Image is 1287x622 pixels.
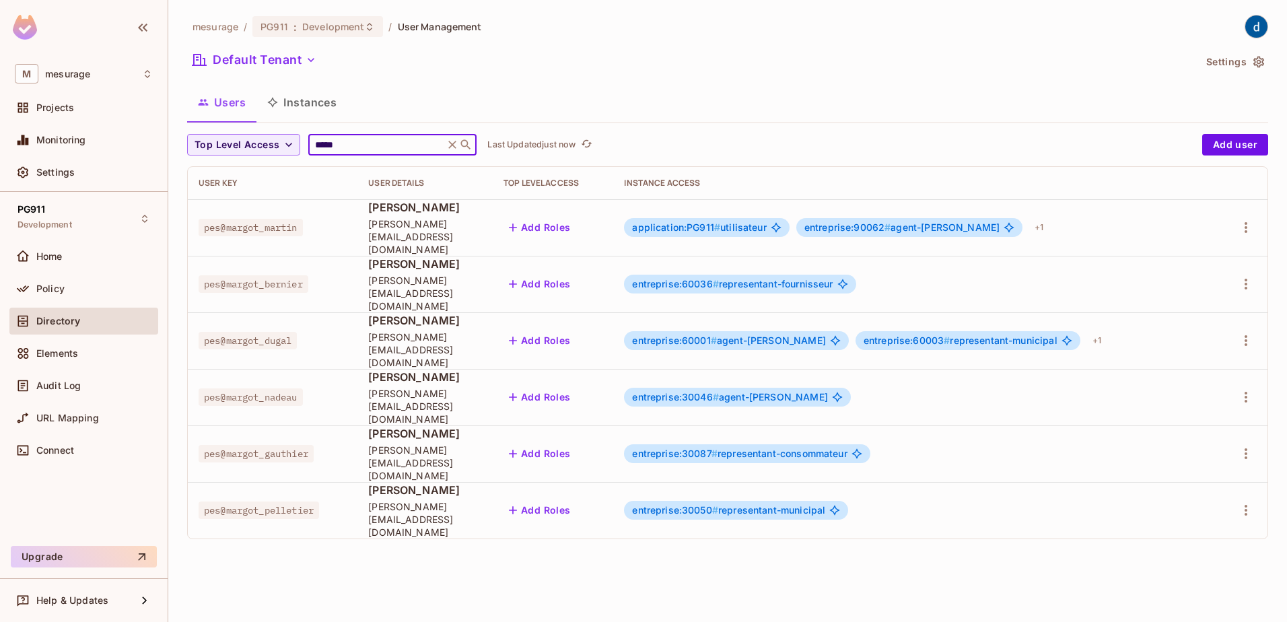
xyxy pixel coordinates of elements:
span: [PERSON_NAME] [368,256,482,271]
div: Top Level Access [503,178,602,188]
span: entreprise:30087 [632,448,718,459]
span: entreprise:60001 [632,335,717,346]
span: entreprise:90062 [804,221,891,233]
button: Settings [1201,51,1268,73]
span: # [884,221,891,233]
button: Add Roles [503,217,576,238]
button: Upgrade [11,546,157,567]
span: Workspace: mesurage [45,69,90,79]
span: # [712,504,718,516]
span: URL Mapping [36,413,99,423]
span: Help & Updates [36,595,108,606]
span: : [293,22,298,32]
span: Click to refresh data [576,137,594,153]
span: [PERSON_NAME] [368,483,482,497]
span: # [713,391,719,403]
span: entreprise:60003 [864,335,950,346]
button: Add Roles [503,443,576,464]
span: # [711,448,718,459]
span: Elements [36,348,78,359]
img: SReyMgAAAABJRU5ErkJggg== [13,15,37,40]
span: [PERSON_NAME][EMAIL_ADDRESS][DOMAIN_NAME] [368,274,482,312]
span: [PERSON_NAME] [368,426,482,441]
span: pes@margot_bernier [199,275,308,293]
span: pes@margot_nadeau [199,388,303,406]
span: User Management [398,20,482,33]
span: [PERSON_NAME] [368,313,482,328]
span: # [713,278,719,289]
span: [PERSON_NAME] [368,200,482,215]
img: dev 911gcl [1245,15,1267,38]
span: refresh [581,138,592,151]
div: + 1 [1029,217,1049,238]
span: agent-[PERSON_NAME] [632,392,827,403]
span: pes@margot_gauthier [199,445,314,462]
button: Add Roles [503,499,576,521]
span: Settings [36,167,75,178]
div: User Key [199,178,347,188]
button: Add Roles [503,330,576,351]
button: Top Level Access [187,134,300,155]
span: agent-[PERSON_NAME] [632,335,825,346]
span: # [711,335,717,346]
button: Users [187,85,256,119]
button: Instances [256,85,347,119]
span: # [714,221,720,233]
span: Home [36,251,63,262]
span: Development [18,219,72,230]
span: agent-[PERSON_NAME] [804,222,1000,233]
span: entreprise:30046 [632,391,719,403]
span: Policy [36,283,65,294]
span: [PERSON_NAME][EMAIL_ADDRESS][DOMAIN_NAME] [368,444,482,482]
span: PG911 [260,20,288,33]
span: representant-municipal [864,335,1057,346]
li: / [388,20,392,33]
li: / [244,20,247,33]
span: [PERSON_NAME][EMAIL_ADDRESS][DOMAIN_NAME] [368,500,482,539]
button: Add Roles [503,273,576,295]
span: Development [302,20,364,33]
div: + 1 [1087,330,1107,351]
button: refresh [578,137,594,153]
span: representant-consommateur [632,448,847,459]
span: pes@margot_dugal [199,332,297,349]
span: utilisateur [632,222,766,233]
span: [PERSON_NAME] [368,370,482,384]
span: entreprise:30050 [632,504,718,516]
span: Projects [36,102,74,113]
button: Add user [1202,134,1268,155]
span: Directory [36,316,80,326]
span: [PERSON_NAME][EMAIL_ADDRESS][DOMAIN_NAME] [368,217,482,256]
span: application:PG911 [632,221,720,233]
span: Top Level Access [195,137,279,153]
span: pes@margot_martin [199,219,303,236]
span: [PERSON_NAME][EMAIL_ADDRESS][DOMAIN_NAME] [368,387,482,425]
p: Last Updated just now [487,139,576,150]
span: representant-municipal [632,505,825,516]
span: PG911 [18,204,45,215]
div: User Details [368,178,482,188]
span: pes@margot_pelletier [199,502,319,519]
span: entreprise:60036 [632,278,719,289]
div: Instance Access [624,178,1205,188]
button: Default Tenant [187,49,322,71]
span: # [944,335,950,346]
span: Connect [36,445,74,456]
span: representant-fournisseur [632,279,833,289]
span: Monitoring [36,135,86,145]
span: Audit Log [36,380,81,391]
span: M [15,64,38,83]
span: [PERSON_NAME][EMAIL_ADDRESS][DOMAIN_NAME] [368,331,482,369]
button: Add Roles [503,386,576,408]
span: the active workspace [193,20,238,33]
